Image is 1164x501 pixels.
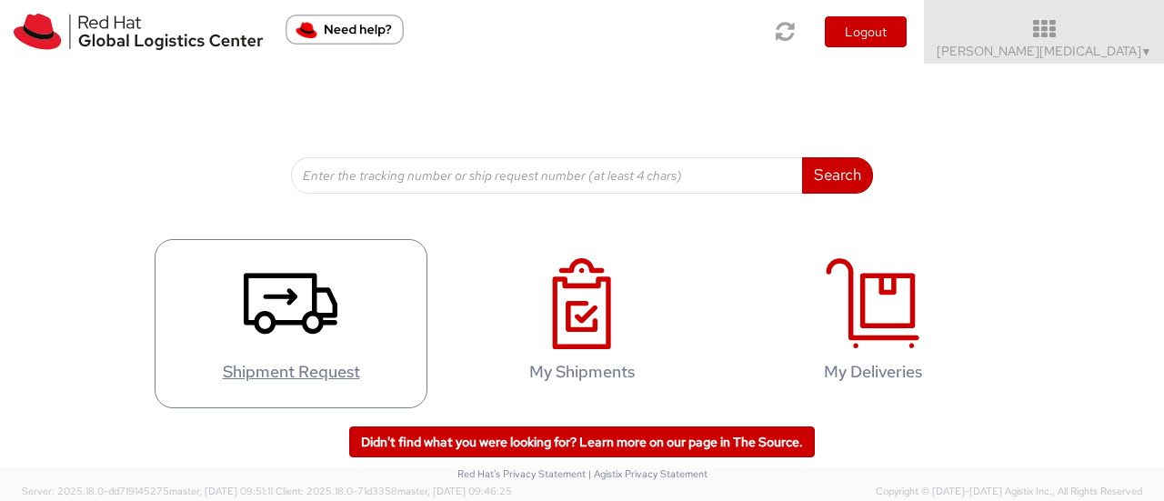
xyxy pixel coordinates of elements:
[22,485,273,497] span: Server: 2025.18.0-dd719145275
[876,485,1142,499] span: Copyright © [DATE]-[DATE] Agistix Inc., All Rights Reserved
[446,239,718,409] a: My Shipments
[457,467,586,480] a: Red Hat's Privacy Statement
[756,363,990,381] h4: My Deliveries
[588,467,707,480] a: | Agistix Privacy Statement
[349,426,815,457] a: Didn't find what you were looking for? Learn more on our page in The Source.
[937,43,1152,59] span: [PERSON_NAME][MEDICAL_DATA]
[174,363,408,381] h4: Shipment Request
[286,15,404,45] button: Need help?
[397,485,512,497] span: master, [DATE] 09:46:25
[802,157,873,194] button: Search
[1141,45,1152,59] span: ▼
[155,239,427,409] a: Shipment Request
[825,16,907,47] button: Logout
[465,363,699,381] h4: My Shipments
[276,485,512,497] span: Client: 2025.18.0-71d3358
[14,14,263,50] img: rh-logistics-00dfa346123c4ec078e1.svg
[737,239,1009,409] a: My Deliveries
[169,485,273,497] span: master, [DATE] 09:51:11
[291,157,803,194] input: Enter the tracking number or ship request number (at least 4 chars)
